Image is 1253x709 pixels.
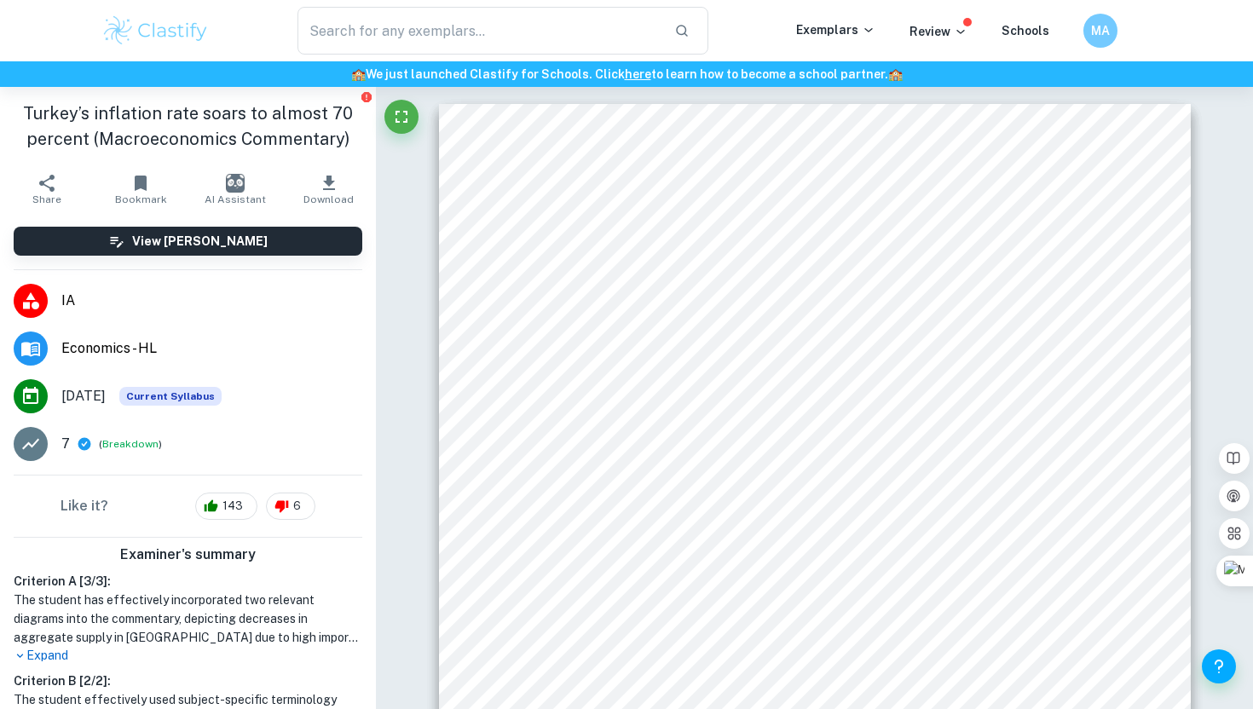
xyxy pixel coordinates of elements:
[1083,14,1117,48] button: MA
[888,67,903,81] span: 🏫
[14,647,362,665] p: Expand
[266,493,315,520] div: 6
[284,498,310,515] span: 6
[796,20,875,39] p: Exemplars
[61,386,106,406] span: [DATE]
[625,67,651,81] a: here
[1202,649,1236,683] button: Help and Feedback
[14,591,362,647] h1: The student has effectively incorporated two relevant diagrams into the commentary, depicting dec...
[61,338,362,359] span: Economics - HL
[226,174,245,193] img: AI Assistant
[14,227,362,256] button: View [PERSON_NAME]
[661,153,966,176] span: Economics 3 Commentary 2
[14,101,362,152] h1: Turkey’s inflation rate soars to almost 70 percent (Macroeconomics Commentary)
[1002,24,1049,37] a: Schools
[484,309,608,325] span: Link to the Article:
[484,254,627,269] span: Source of the Article:
[188,165,282,213] button: AI Assistant
[101,14,210,48] img: Clastify logo
[579,227,744,242] span: Government Intervention
[614,281,934,297] span: Turkey,s inûation rate soars to almost 70 percent
[303,193,354,205] span: Download
[32,193,61,205] span: Share
[102,436,159,452] button: Breakdown
[384,100,419,134] button: Fullscreen
[195,493,257,520] div: 143
[484,281,609,297] span: Title of the Article:
[282,165,376,213] button: Download
[119,387,222,406] div: This exemplar is based on the current syllabus. Feel free to refer to it for inspiration/ideas wh...
[205,193,266,205] span: AI Assistant
[484,199,618,214] span: Section of Syllabus:
[14,572,362,591] h6: Criterion A [ 3 / 3 ]:
[14,672,362,690] h6: Criterion B [ 2 / 2 ]:
[297,7,661,55] input: Search for any exemplars...
[61,496,108,516] h6: Like it?
[3,65,1250,84] h6: We just launched Clastify for Schools. Click to learn how to become a school partner.
[484,227,575,242] span: Key Concept:
[119,387,222,406] span: Current Syllabus
[61,434,70,454] p: 7
[909,22,967,41] p: Review
[94,165,188,213] button: Bookmark
[7,545,369,565] h6: Examiner's summary
[61,291,362,311] span: IA
[360,90,372,103] button: Report issue
[622,199,736,214] span: Macroeconomics
[1091,21,1111,40] h6: MA
[632,254,702,269] span: Al Jazeera
[484,337,1137,352] span: https:ffwww.aljazeera.comfnewsf2022f5f5fturkeys8inûation8rate8soars8to8almost8708percent8in8april
[351,67,366,81] span: 🏫
[213,498,252,515] span: 143
[132,232,268,251] h6: View [PERSON_NAME]
[99,436,162,452] span: ( )
[115,193,167,205] span: Bookmark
